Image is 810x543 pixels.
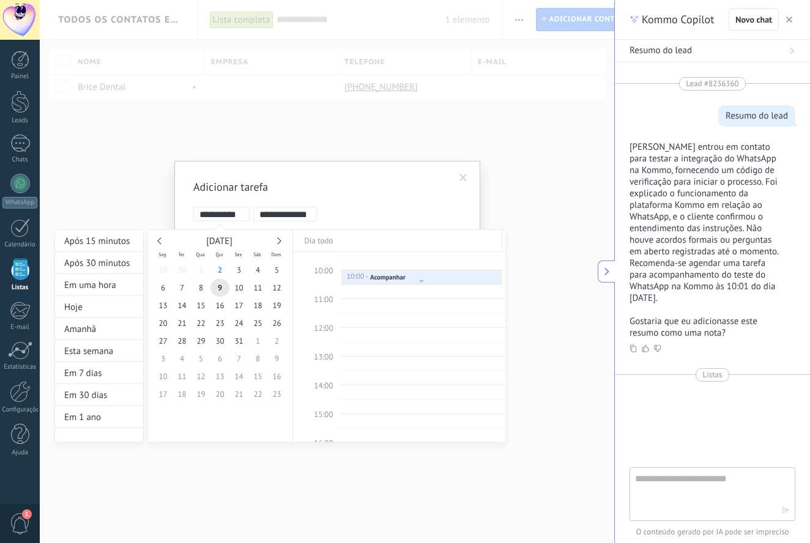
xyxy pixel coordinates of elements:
[314,438,333,448] span: 16:00
[154,332,173,350] span: 27
[248,249,267,258] span: Sáb
[154,350,173,368] span: 3
[173,314,191,332] span: 21
[686,78,738,90] span: Lead #8236360
[304,235,333,246] span: Dia todo
[267,249,286,258] span: Dom
[55,406,143,428] div: Em 1 ano
[729,9,779,31] button: Novo chat
[191,249,210,258] span: Qua
[314,380,333,391] span: 14:00
[191,350,210,368] span: 5
[210,279,229,297] span: 9
[314,409,333,419] span: 15:00
[191,314,210,332] span: 22
[615,40,810,62] button: Resumo do lead
[210,368,229,385] span: 13
[210,249,229,258] span: Qui
[630,141,781,304] p: [PERSON_NAME] entrou em contato para testar a integração do WhatsApp na Kommo, fornecendo um códi...
[229,332,248,350] span: 31
[191,368,210,385] span: 12
[55,318,143,340] div: Amanhã
[154,279,173,297] span: 6
[630,526,795,538] span: O conteúdo gerado por IA pode ser impreciso
[248,368,267,385] span: 15
[154,368,173,385] span: 10
[173,385,191,403] span: 18
[173,332,191,350] span: 28
[173,279,191,297] span: 7
[210,350,229,368] span: 6
[173,350,191,368] span: 4
[55,362,143,384] div: Em 7 dias
[248,350,267,368] span: 8
[314,294,333,305] span: 11:00
[630,316,781,339] p: Gostaria que eu adicionasse este resumo como uma nota?
[173,368,191,385] span: 11
[191,332,210,350] span: 29
[229,350,248,368] span: 7
[267,279,286,297] span: 12
[229,297,248,314] span: 17
[248,279,267,297] span: 11
[173,297,191,314] span: 14
[642,12,714,27] span: Kommo Copilot
[314,323,333,333] span: 12:00
[229,261,248,279] span: 3
[267,314,286,332] span: 26
[248,314,267,332] span: 25
[735,15,772,24] span: Novo chat
[210,314,229,332] span: 23
[154,261,173,279] span: 29
[726,110,788,122] div: Resumo do lead
[702,369,722,381] span: Listas
[229,279,248,297] span: 10
[154,297,173,314] span: 13
[153,249,172,258] span: Seg
[191,261,210,279] span: 1
[314,265,333,276] span: 10:00
[314,352,333,362] span: 13:00
[210,332,229,350] span: 30
[55,340,143,362] div: Esta semana
[172,249,191,258] span: Ter
[267,385,286,403] span: 23
[248,385,267,403] span: 22
[248,332,267,350] span: 1
[210,261,229,279] span: 2
[210,385,229,403] span: 20
[248,261,267,279] span: 4
[55,252,143,274] div: Após 30 minutos
[267,350,286,368] span: 9
[229,249,248,258] span: Sex
[206,235,232,247] span: [DATE]
[210,297,229,314] span: 16
[154,385,173,403] span: 17
[267,261,286,279] span: 5
[229,385,248,403] span: 21
[370,273,406,281] div: Acompanhar
[55,296,143,318] div: Hoje
[267,368,286,385] span: 16
[248,297,267,314] span: 18
[229,314,248,332] span: 24
[267,332,286,350] span: 2
[191,279,210,297] span: 8
[55,384,143,406] div: Em 30 dias
[191,297,210,314] span: 15
[267,297,286,314] span: 19
[55,230,143,252] div: Após 15 minutos
[229,368,248,385] span: 14
[55,274,143,296] div: Em uma hora
[154,314,173,332] span: 20
[630,45,692,57] span: Resumo do lead
[191,385,210,403] span: 19
[173,261,191,279] span: 30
